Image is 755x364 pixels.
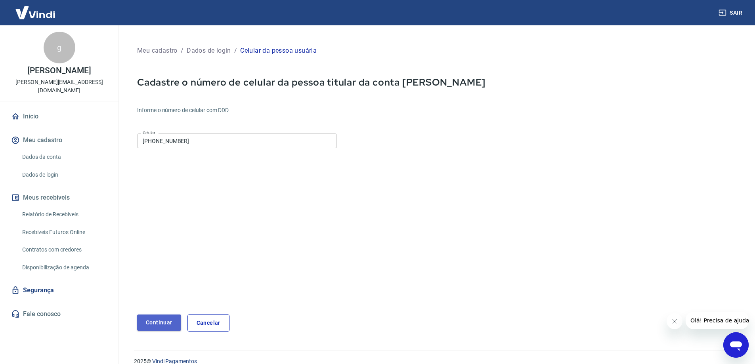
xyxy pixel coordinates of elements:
p: [PERSON_NAME] [27,67,91,75]
a: Dados de login [19,167,109,183]
label: Celular [143,130,155,136]
a: Segurança [10,282,109,299]
div: g [44,32,75,63]
p: / [234,46,237,55]
iframe: Botão para abrir a janela de mensagens [723,332,749,358]
a: Contratos com credores [19,242,109,258]
p: Meu cadastro [137,46,178,55]
p: / [181,46,183,55]
button: Sair [717,6,745,20]
iframe: Mensagem da empresa [686,312,749,329]
p: Cadastre o número de celular da pessoa titular da conta [PERSON_NAME] [137,76,736,88]
p: Dados de login [187,46,231,55]
a: Recebíveis Futuros Online [19,224,109,240]
a: Disponibilização de agenda [19,259,109,276]
p: [PERSON_NAME][EMAIL_ADDRESS][DOMAIN_NAME] [6,78,112,95]
button: Continuar [137,314,181,331]
a: Início [10,108,109,125]
a: Cancelar [187,314,229,332]
a: Dados da conta [19,149,109,165]
iframe: Fechar mensagem [667,313,682,329]
a: Relatório de Recebíveis [19,206,109,223]
button: Meu cadastro [10,131,109,149]
h6: Informe o número de celular com DDD [137,106,736,114]
a: Fale conosco [10,305,109,323]
span: Olá! Precisa de ajuda? [5,6,67,12]
img: Vindi [10,0,61,25]
button: Meus recebíveis [10,189,109,206]
p: Celular da pessoa usuária [240,46,317,55]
